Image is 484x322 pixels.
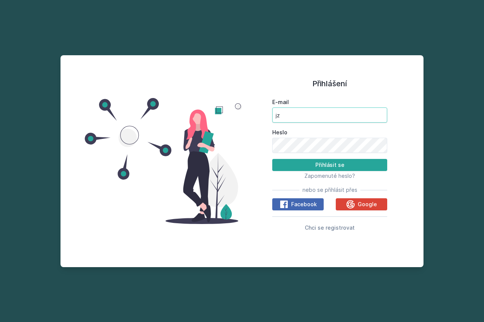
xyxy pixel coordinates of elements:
span: Zapomenuté heslo? [304,173,355,179]
button: Chci se registrovat [305,223,355,232]
span: nebo se přihlásit přes [302,186,357,194]
h1: Přihlášení [272,78,387,89]
button: Google [336,198,387,210]
button: Přihlásit se [272,159,387,171]
button: Facebook [272,198,324,210]
span: Chci se registrovat [305,224,355,231]
span: Facebook [291,201,317,208]
input: Tvoje e-mailová adresa [272,107,387,123]
span: Google [358,201,377,208]
label: E-mail [272,98,387,106]
label: Heslo [272,129,387,136]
